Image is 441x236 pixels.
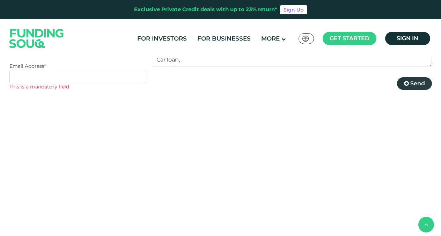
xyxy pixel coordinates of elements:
span: Send [410,80,425,87]
span: Get started [330,35,369,42]
a: Sign Up [280,5,307,14]
iframe: reCAPTCHA [152,72,258,99]
span: This is a mandatory field [9,84,69,90]
div: Exclusive Private Credit deals with up to 23% return* [134,6,277,14]
img: SA Flag [302,36,309,42]
a: Sign in [385,32,430,45]
a: For Businesses [196,33,252,44]
label: Email Address [9,63,46,69]
img: Logo [2,21,71,56]
a: For Investors [135,33,189,44]
button: back [418,217,434,233]
span: More [261,35,280,42]
button: Send [397,77,432,90]
span: Sign in [397,35,418,42]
